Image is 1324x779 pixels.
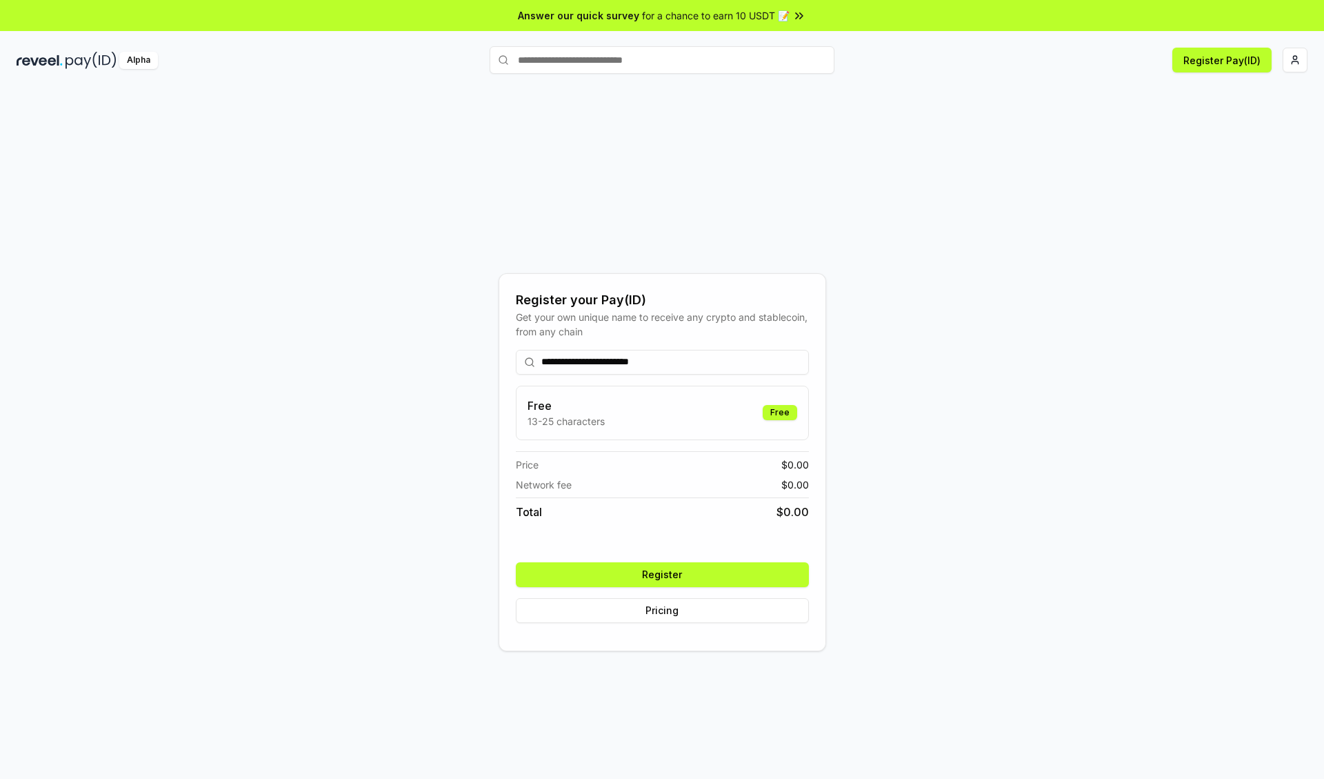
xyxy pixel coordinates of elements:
[516,310,809,339] div: Get your own unique name to receive any crypto and stablecoin, from any chain
[518,8,639,23] span: Answer our quick survey
[776,504,809,520] span: $ 0.00
[17,52,63,69] img: reveel_dark
[66,52,117,69] img: pay_id
[516,504,542,520] span: Total
[781,457,809,472] span: $ 0.00
[528,414,605,428] p: 13-25 characters
[516,598,809,623] button: Pricing
[528,397,605,414] h3: Free
[516,457,539,472] span: Price
[763,405,797,420] div: Free
[781,477,809,492] span: $ 0.00
[1172,48,1272,72] button: Register Pay(ID)
[516,562,809,587] button: Register
[516,290,809,310] div: Register your Pay(ID)
[516,477,572,492] span: Network fee
[119,52,158,69] div: Alpha
[642,8,790,23] span: for a chance to earn 10 USDT 📝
